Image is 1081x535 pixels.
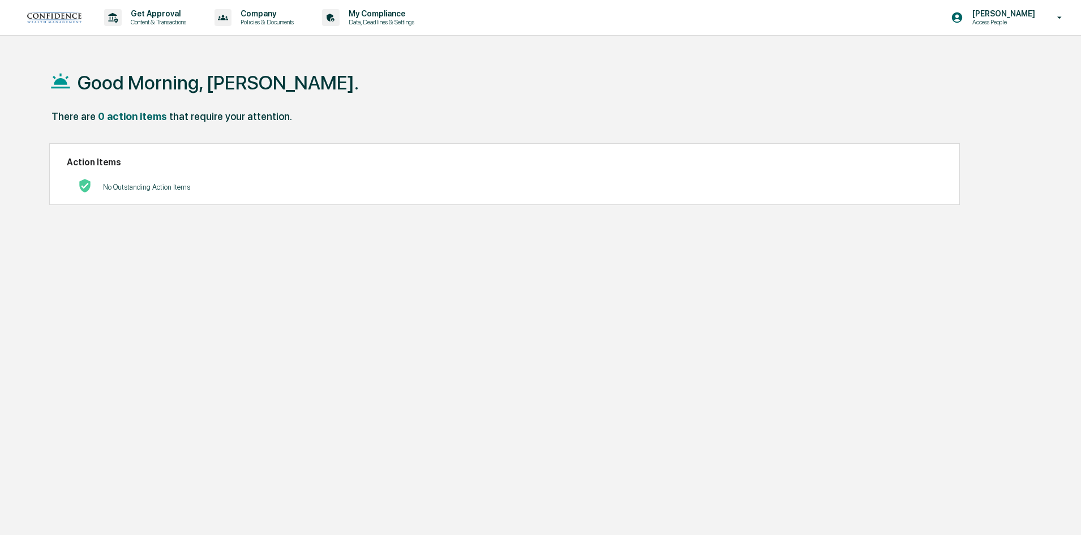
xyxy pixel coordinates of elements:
p: [PERSON_NAME] [963,9,1041,18]
p: Data, Deadlines & Settings [340,18,420,26]
p: My Compliance [340,9,420,18]
div: There are [52,110,96,122]
div: 0 action items [98,110,167,122]
img: logo [27,12,81,23]
div: that require your attention. [169,110,292,122]
p: Company [231,9,299,18]
h2: Action Items [67,157,942,168]
p: Policies & Documents [231,18,299,26]
h1: Good Morning, [PERSON_NAME]. [78,71,359,94]
p: Access People [963,18,1041,26]
p: Content & Transactions [122,18,192,26]
p: Get Approval [122,9,192,18]
img: No Actions logo [78,179,92,192]
p: No Outstanding Action Items [103,183,190,191]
